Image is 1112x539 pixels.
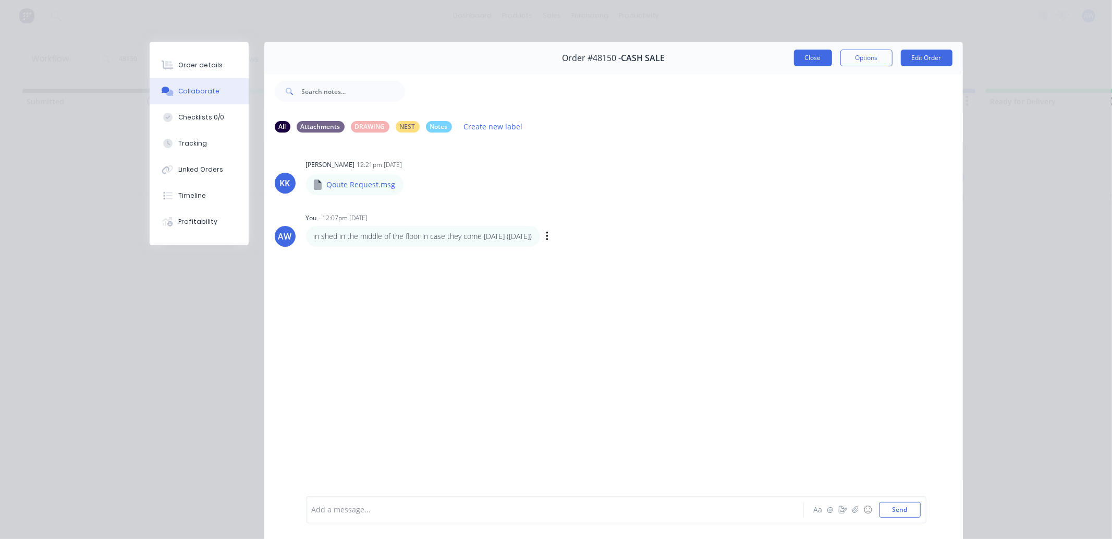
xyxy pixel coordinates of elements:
div: Checklists 0/0 [178,113,224,122]
button: Options [840,50,893,66]
div: Timeline [178,191,206,200]
button: Linked Orders [150,157,249,183]
div: Attachments [297,121,345,133]
div: - 12:07pm [DATE] [319,213,368,223]
div: AW [278,230,292,243]
button: Aa [812,504,824,516]
button: Close [794,50,832,66]
button: Create new label [458,119,528,134]
button: Profitability [150,209,249,235]
div: KK [280,177,290,189]
div: [PERSON_NAME] [306,160,355,170]
div: 12:21pm [DATE] [357,160,402,170]
p: in shed in the middle of the floor in case they come [DATE] ([DATE]) [314,231,532,242]
button: Send [879,502,921,518]
div: You [306,213,317,223]
div: Order details [178,61,223,70]
div: All [275,121,290,133]
input: Search notes... [302,81,405,102]
div: Linked Orders [178,165,223,174]
div: Collaborate [178,87,219,96]
button: Order details [150,52,249,78]
div: Notes [426,121,452,133]
p: Qoute Request.msg [327,179,396,190]
button: @ [824,504,837,516]
button: ☺ [862,504,874,516]
div: Tracking [178,139,207,148]
div: Profitability [178,217,217,226]
button: Checklists 0/0 [150,104,249,130]
div: NEST [396,121,420,133]
div: DRAWING [351,121,389,133]
span: CASH SALE [621,53,665,63]
button: Collaborate [150,78,249,104]
span: Order #48150 - [562,53,621,63]
button: Timeline [150,183,249,209]
button: Edit Order [901,50,952,66]
button: Tracking [150,130,249,157]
